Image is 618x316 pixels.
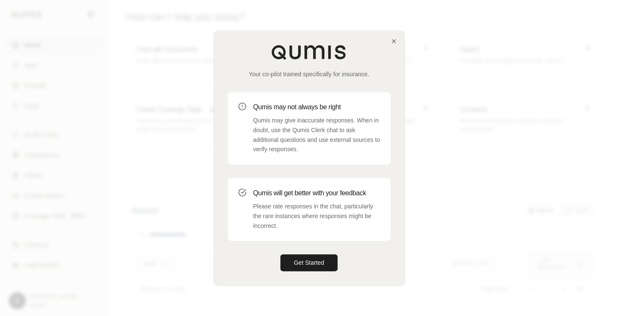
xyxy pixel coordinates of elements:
[253,202,380,230] p: Please rate responses in the chat, particularly the rare instances where responses might be incor...
[253,116,380,154] p: Qumis may give inaccurate responses. When in doubt, use the Qumis Clerk chat to ask additional qu...
[271,44,347,60] img: Qumis Logo
[280,255,338,272] button: Get Started
[253,188,380,198] h3: Qumis will get better with your feedback
[228,70,391,78] p: Your co-pilot trained specifically for insurance.
[253,102,380,112] h3: Qumis may not always be right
